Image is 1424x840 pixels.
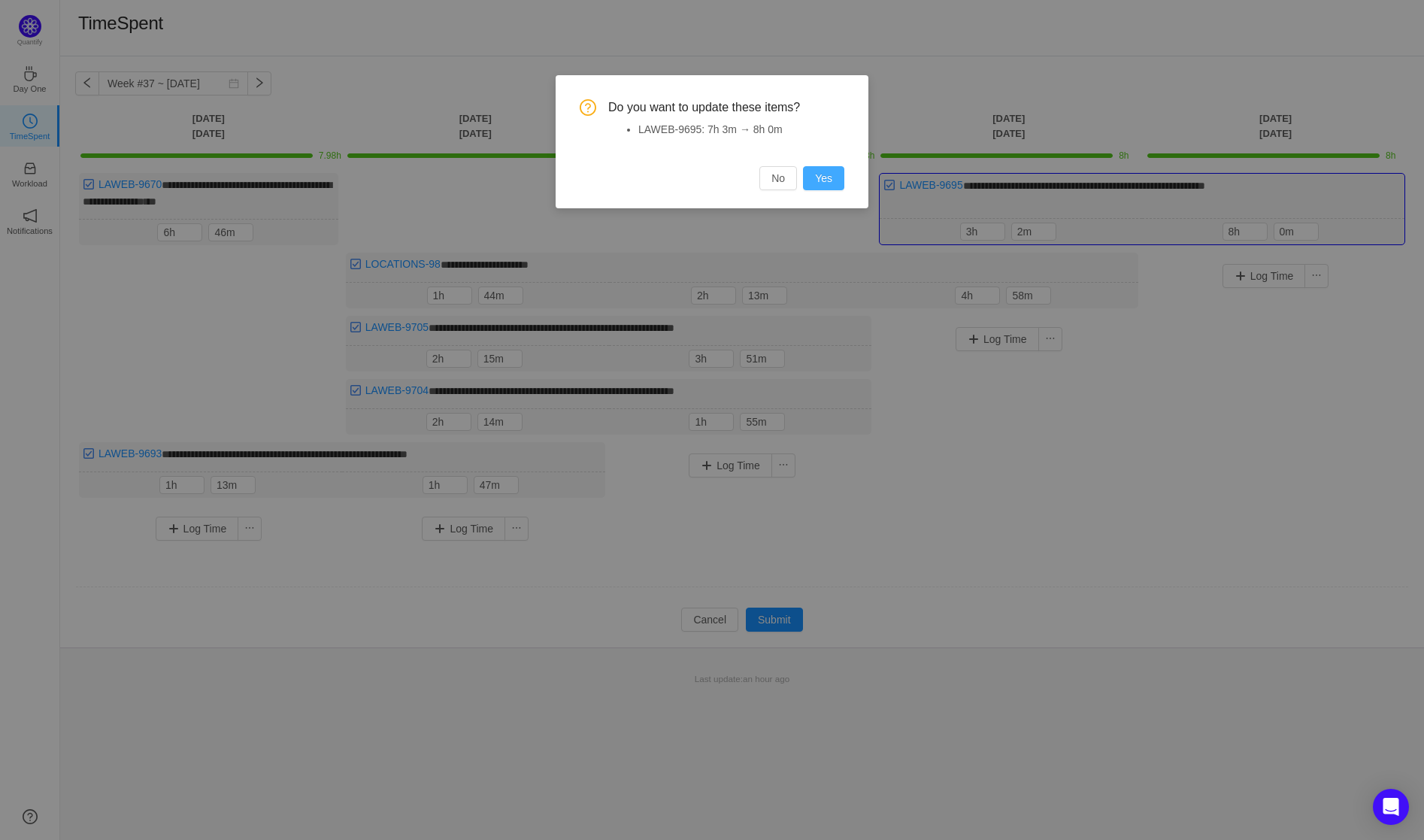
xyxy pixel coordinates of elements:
div: Open Intercom Messenger [1373,789,1409,825]
i: icon: question-circle [580,99,596,116]
button: No [759,166,797,190]
li: LAWEB-9695: 7h 3m → 8h 0m [638,122,844,138]
span: Do you want to update these items? [608,99,844,116]
button: Yes [803,166,844,190]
